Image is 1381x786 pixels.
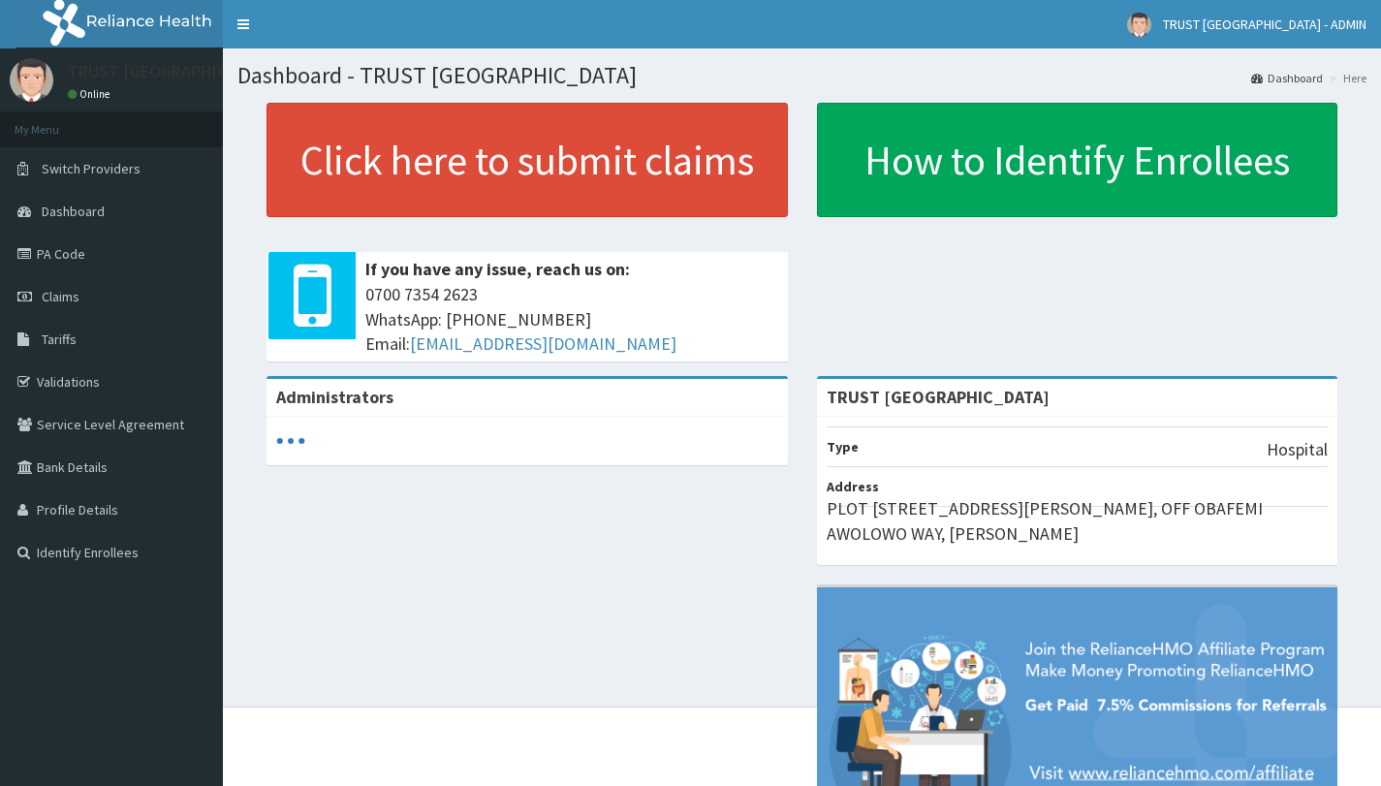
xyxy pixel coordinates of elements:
[827,386,1050,408] strong: TRUST [GEOGRAPHIC_DATA]
[1325,70,1366,86] li: Here
[1267,437,1328,462] p: Hospital
[68,87,114,101] a: Online
[365,258,630,280] b: If you have any issue, reach us on:
[276,426,305,456] svg: audio-loading
[10,58,53,102] img: User Image
[1127,13,1151,37] img: User Image
[276,386,393,408] b: Administrators
[42,330,77,348] span: Tariffs
[365,282,778,357] span: 0700 7354 2623 WhatsApp: [PHONE_NUMBER] Email:
[68,63,345,80] p: TRUST [GEOGRAPHIC_DATA] - ADMIN
[237,63,1366,88] h1: Dashboard - TRUST [GEOGRAPHIC_DATA]
[42,288,79,305] span: Claims
[827,496,1329,546] p: PLOT [STREET_ADDRESS][PERSON_NAME], OFF OBAFEMI AWOLOWO WAY, [PERSON_NAME]
[1163,16,1366,33] span: TRUST [GEOGRAPHIC_DATA] - ADMIN
[42,160,141,177] span: Switch Providers
[827,478,879,495] b: Address
[827,438,859,456] b: Type
[267,103,788,217] a: Click here to submit claims
[1251,70,1323,86] a: Dashboard
[410,332,676,355] a: [EMAIL_ADDRESS][DOMAIN_NAME]
[42,203,105,220] span: Dashboard
[817,103,1338,217] a: How to Identify Enrollees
